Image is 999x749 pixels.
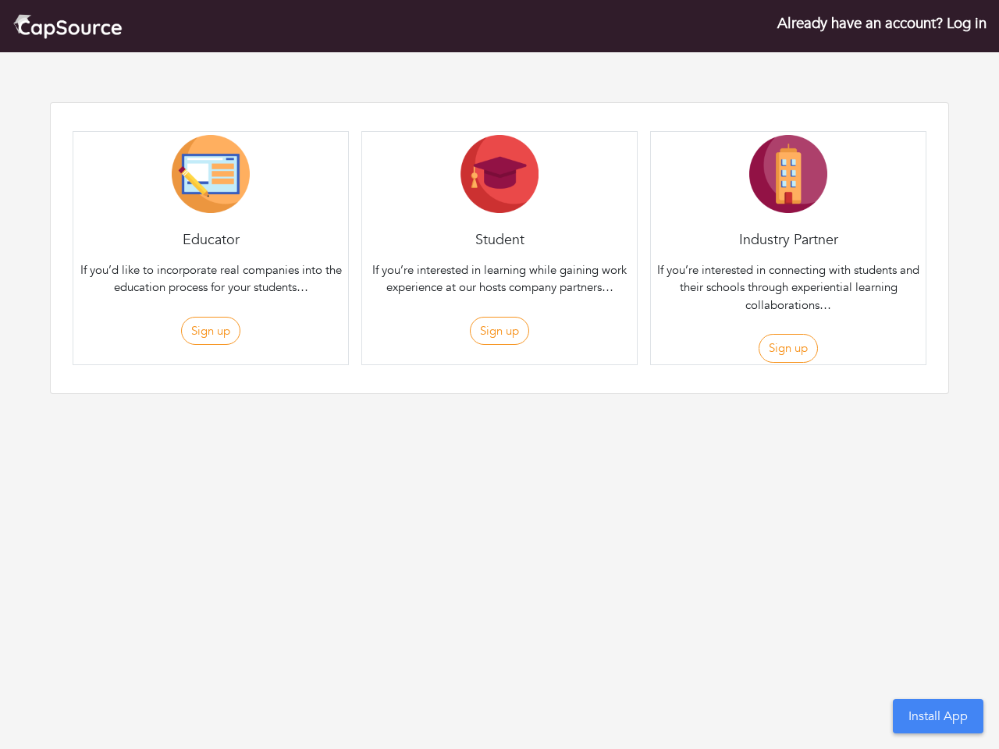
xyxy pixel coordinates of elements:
[365,261,634,296] p: If you’re interested in learning while gaining work experience at our hosts company partners…
[654,261,923,314] p: If you’re interested in connecting with students and their schools through experiential learning ...
[749,135,827,213] img: Company-Icon-7f8a26afd1715722aa5ae9dc11300c11ceeb4d32eda0db0d61c21d11b95ecac6.png
[362,232,637,249] h4: Student
[759,334,818,363] button: Sign up
[893,699,983,733] button: Install App
[12,12,123,40] img: cap_logo.png
[73,232,348,249] h4: Educator
[76,261,345,296] p: If you’d like to incorporate real companies into the education process for your students…
[181,317,240,346] button: Sign up
[460,135,539,213] img: Student-Icon-6b6867cbad302adf8029cb3ecf392088beec6a544309a027beb5b4b4576828a8.png
[470,317,529,346] button: Sign up
[777,13,987,34] a: Already have an account? Log in
[651,232,926,249] h4: Industry Partner
[172,135,250,213] img: Educator-Icon-31d5a1e457ca3f5474c6b92ab10a5d5101c9f8fbafba7b88091835f1a8db102f.png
